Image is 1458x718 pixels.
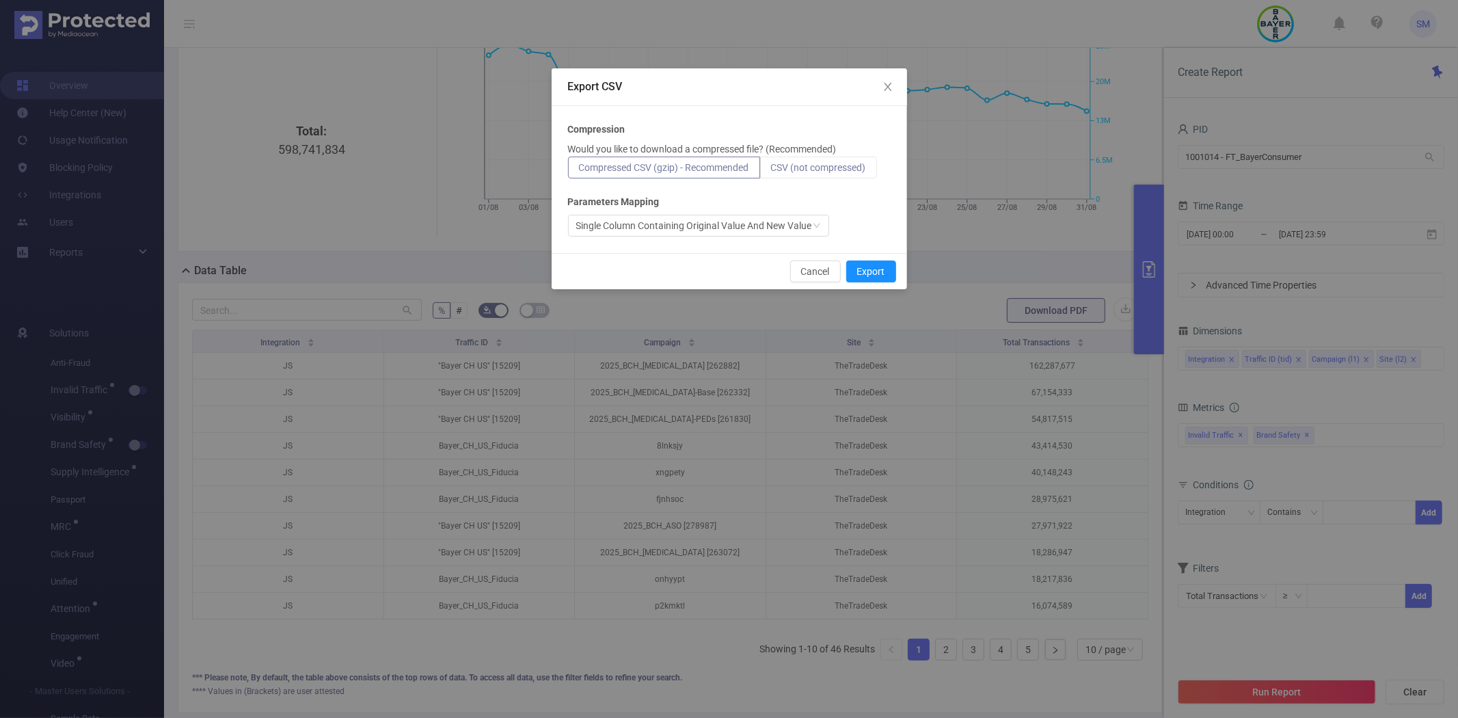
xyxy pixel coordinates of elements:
p: Would you like to download a compressed file? (Recommended) [568,142,837,157]
div: Single Column Containing Original Value And New Value [576,215,812,236]
button: Cancel [790,261,841,282]
span: CSV (not compressed) [771,162,866,173]
span: Compressed CSV (gzip) - Recommended [579,162,749,173]
i: icon: down [813,222,821,231]
b: Parameters Mapping [568,195,660,209]
div: Export CSV [568,79,891,94]
i: icon: close [882,81,893,92]
button: Export [846,261,896,282]
button: Close [869,68,907,107]
b: Compression [568,122,625,137]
